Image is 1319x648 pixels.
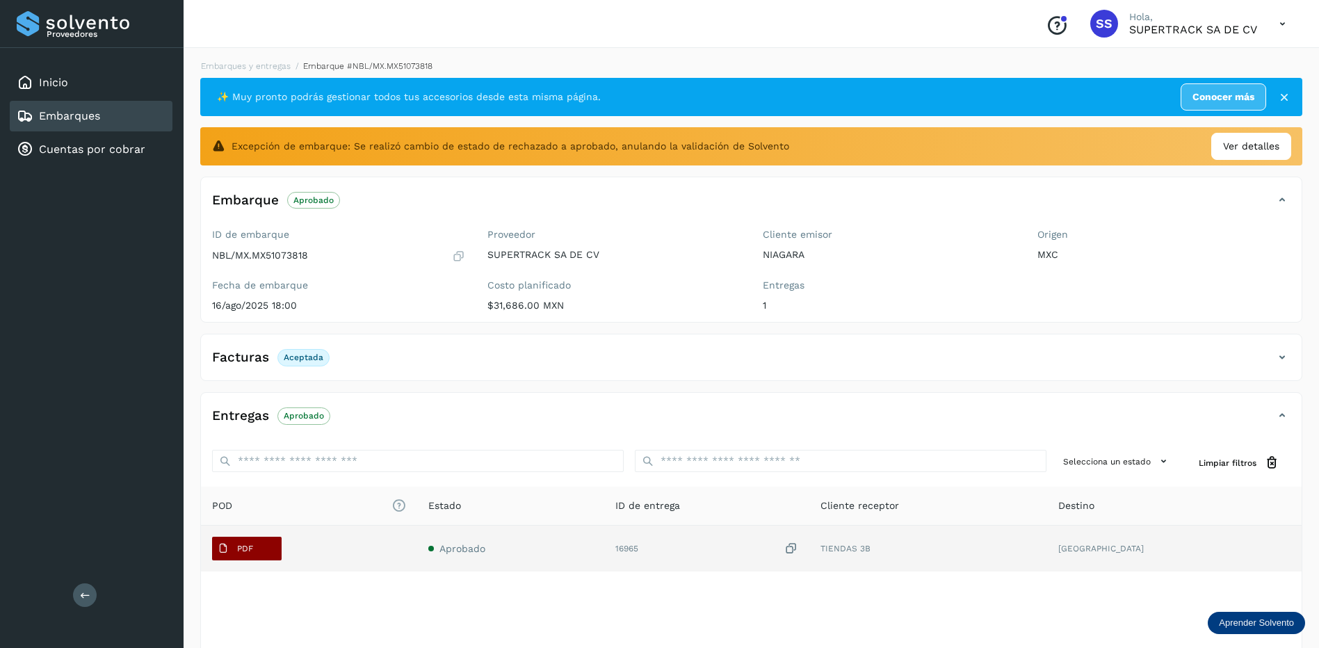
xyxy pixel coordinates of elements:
span: POD [212,499,406,513]
a: Inicio [39,76,68,89]
p: Proveedores [47,29,167,39]
span: Limpiar filtros [1199,457,1256,469]
div: EmbarqueAprobado [201,188,1302,223]
p: MXC [1037,249,1290,261]
div: FacturasAceptada [201,346,1302,380]
button: Selecciona un estado [1058,450,1176,473]
span: ✨ Muy pronto podrás gestionar todos tus accesorios desde esta misma página. [217,90,601,104]
p: Aceptada [284,353,323,362]
span: Ver detalles [1223,139,1279,154]
p: PDF [237,544,253,553]
span: Cliente receptor [820,499,899,513]
h4: Entregas [212,408,269,424]
div: Aprender Solvento [1208,612,1305,634]
button: Limpiar filtros [1188,450,1290,476]
div: Embarques [10,101,172,131]
p: Aprobado [293,195,334,205]
td: [GEOGRAPHIC_DATA] [1047,526,1302,572]
div: EntregasAprobado [201,404,1302,439]
span: Destino [1058,499,1094,513]
a: Embarques [39,109,100,122]
span: Estado [428,499,461,513]
label: Fecha de embarque [212,280,465,291]
label: Proveedor [487,229,741,241]
p: NIAGARA [763,249,1016,261]
p: SUPERTRACK SA DE CV [487,249,741,261]
td: TIENDAS 3B [809,526,1047,572]
p: 1 [763,300,1016,311]
p: SUPERTRACK SA DE CV [1129,23,1257,36]
a: Conocer más [1181,83,1266,111]
p: 16/ago/2025 18:00 [212,300,465,311]
p: $31,686.00 MXN [487,300,741,311]
span: Embarque #NBL/MX.MX51073818 [303,61,432,71]
p: Hola, [1129,11,1257,23]
div: 16965 [615,542,798,556]
p: NBL/MX.MX51073818 [212,250,308,261]
p: Aprobado [284,411,324,421]
button: PDF [212,537,282,560]
a: Embarques y entregas [201,61,291,71]
div: Cuentas por cobrar [10,134,172,165]
span: ID de entrega [615,499,680,513]
p: Aprender Solvento [1219,617,1294,629]
h4: Embarque [212,193,279,209]
nav: breadcrumb [200,60,1302,72]
label: Costo planificado [487,280,741,291]
div: Inicio [10,67,172,98]
label: ID de embarque [212,229,465,241]
h4: Facturas [212,350,269,366]
a: Cuentas por cobrar [39,143,145,156]
label: Origen [1037,229,1290,241]
label: Cliente emisor [763,229,1016,241]
span: Aprobado [439,543,485,554]
span: Excepción de embarque: Se realizó cambio de estado de rechazado a aprobado, anulando la validació... [232,139,789,154]
label: Entregas [763,280,1016,291]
